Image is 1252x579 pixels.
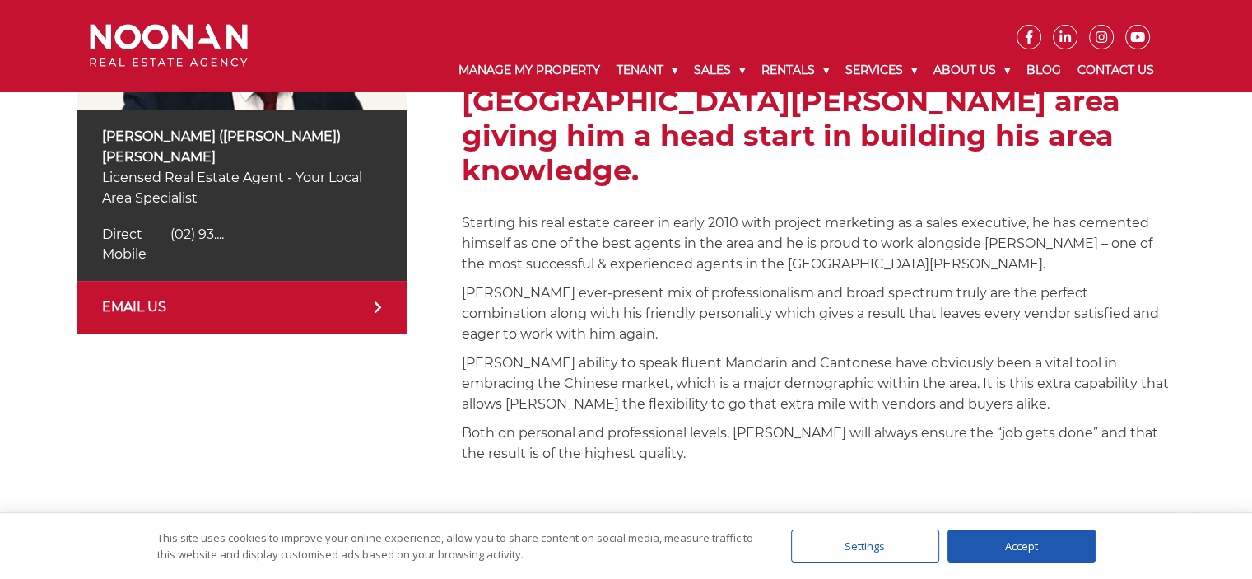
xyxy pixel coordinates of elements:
[462,423,1175,464] p: Both on personal and professional levels, [PERSON_NAME] will always ensure the “job gets done” an...
[77,281,407,334] a: EMAIL US
[462,212,1175,274] p: Starting his real estate career in early 2010 with project marketing as a sales executive, he has...
[102,226,224,242] a: Click to reveal phone number
[925,49,1018,91] a: About Us
[90,24,248,68] img: Noonan Real Estate Agency
[170,226,224,242] span: (02) 93....
[462,353,1175,414] p: [PERSON_NAME] ability to speak fluent Mandarin and Cantonese have obviously been a vital tool in ...
[450,49,608,91] a: Manage My Property
[947,530,1096,563] div: Accept
[1069,49,1162,91] a: Contact Us
[102,246,147,262] span: Mobile
[102,126,382,167] p: [PERSON_NAME] ([PERSON_NAME]) [PERSON_NAME]
[1018,49,1069,91] a: Blog
[791,530,939,563] div: Settings
[462,282,1175,344] p: [PERSON_NAME] ever-present mix of professionalism and broad spectrum truly are the perfect combin...
[157,530,758,563] div: This site uses cookies to improve your online experience, allow you to share content on social me...
[686,49,753,91] a: Sales
[102,246,171,262] a: Click to reveal phone number
[608,49,686,91] a: Tenant
[837,49,925,91] a: Services
[753,49,837,91] a: Rentals
[102,226,142,242] span: Direct
[102,167,382,208] p: Licensed Real Estate Agent - Your Local Area Specialist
